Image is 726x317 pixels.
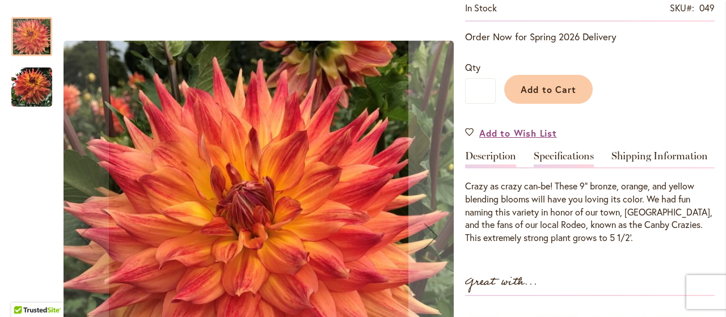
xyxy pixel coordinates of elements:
a: Specifications [534,151,594,167]
iframe: Launch Accessibility Center [9,277,40,308]
span: Qty [465,61,480,73]
span: In stock [465,2,497,14]
span: Add to Wish List [479,126,557,140]
p: Order Now for Spring 2026 Delivery [465,30,715,44]
div: 049 [699,2,715,15]
div: Detailed Product Info [465,151,715,244]
div: Availability [465,2,497,15]
a: Add to Wish List [465,126,557,140]
img: Canby Crazy [11,67,52,108]
a: Shipping Information [611,151,708,167]
strong: Great with... [465,273,538,291]
div: Crazy as crazy can-be! These 9” bronze, orange, and yellow blending blooms will have you loving i... [465,180,715,244]
strong: SKU [670,2,694,14]
div: Canby Crazy [11,6,64,56]
span: Add to Cart [521,83,577,95]
a: Description [465,151,516,167]
div: Canby Crazy [11,56,52,107]
button: Add to Cart [504,75,593,104]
